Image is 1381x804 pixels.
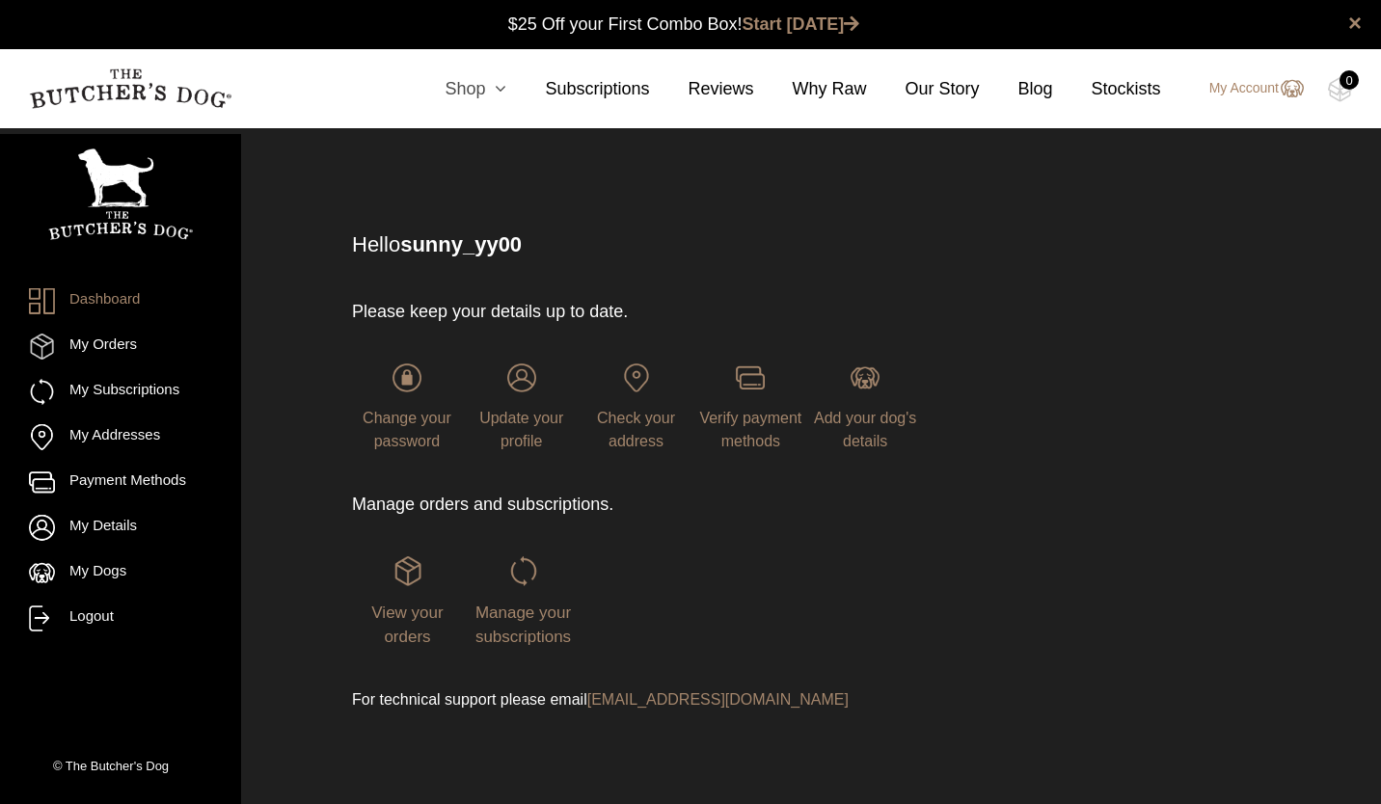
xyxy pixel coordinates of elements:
[1340,70,1359,90] div: 0
[699,410,801,449] span: Verify payment methods
[509,556,538,585] img: login-TBD_Subscriptions.png
[29,515,212,541] a: My Details
[352,363,462,449] a: Change your password
[754,76,867,102] a: Why Raw
[695,363,805,449] a: Verify payment methods
[1190,77,1304,100] a: My Account
[587,691,849,708] a: [EMAIL_ADDRESS][DOMAIN_NAME]
[814,410,916,449] span: Add your dog's details
[371,603,443,647] span: View your orders
[1328,77,1352,102] img: TBD_Cart-Empty.png
[507,363,536,392] img: login-TBD_Profile.png
[393,363,421,392] img: login-TBD_Password.png
[406,76,506,102] a: Shop
[649,76,753,102] a: Reviews
[467,363,577,449] a: Update your profile
[29,605,212,631] a: Logout
[29,379,212,405] a: My Subscriptions
[29,424,212,450] a: My Addresses
[810,363,920,449] a: Add your dog's details
[48,148,193,240] img: TBD_Portrait_Logo_White.png
[736,363,765,392] img: login-TBD_Payments.png
[29,560,212,586] a: My Dogs
[352,556,463,645] a: View your orders
[29,469,212,496] a: Payment Methods
[597,410,675,449] span: Check your address
[1053,76,1161,102] a: Stockists
[29,334,212,360] a: My Orders
[363,410,451,449] span: Change your password
[393,556,422,585] img: login-TBD_Orders.png
[851,363,880,392] img: login-TBD_Dog.png
[582,363,691,449] a: Check your address
[479,410,563,449] span: Update your profile
[743,14,860,34] a: Start [DATE]
[622,363,651,392] img: login-TBD_Address.png
[352,299,920,325] p: Please keep your details up to date.
[475,603,571,647] span: Manage your subscriptions
[352,228,1241,260] p: Hello
[867,76,980,102] a: Our Story
[29,288,212,314] a: Dashboard
[1348,12,1362,35] a: close
[468,556,579,645] a: Manage your subscriptions
[352,688,920,711] p: For technical support please email
[506,76,649,102] a: Subscriptions
[352,492,920,518] p: Manage orders and subscriptions.
[400,232,522,256] strong: sunny_yy00
[980,76,1053,102] a: Blog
